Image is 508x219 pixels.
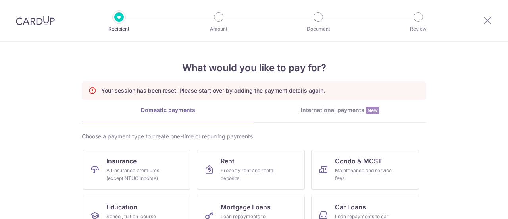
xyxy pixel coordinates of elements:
div: International payments [254,106,426,114]
span: Insurance [106,156,137,166]
h4: What would you like to pay for? [82,61,426,75]
img: CardUp [16,16,55,25]
span: Mortgage Loans [221,202,271,212]
span: New [366,107,379,114]
div: Choose a payment type to create one-time or recurring payments. [82,132,426,140]
p: Amount [189,25,248,33]
div: Domestic payments [82,106,254,114]
span: Car Loans [335,202,366,212]
div: Property rent and rental deposits [221,167,278,182]
iframe: Opens a widget where you can find more information [457,195,500,215]
p: Review [389,25,448,33]
a: Condo & MCSTMaintenance and service fees [311,150,419,190]
p: Your session has been reset. Please start over by adding the payment details again. [101,87,325,95]
div: All insurance premiums (except NTUC Income) [106,167,164,182]
a: InsuranceAll insurance premiums (except NTUC Income) [83,150,190,190]
p: Recipient [90,25,148,33]
p: Document [289,25,348,33]
div: Maintenance and service fees [335,167,392,182]
span: Rent [221,156,235,166]
span: Condo & MCST [335,156,382,166]
a: RentProperty rent and rental deposits [197,150,305,190]
span: Education [106,202,137,212]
